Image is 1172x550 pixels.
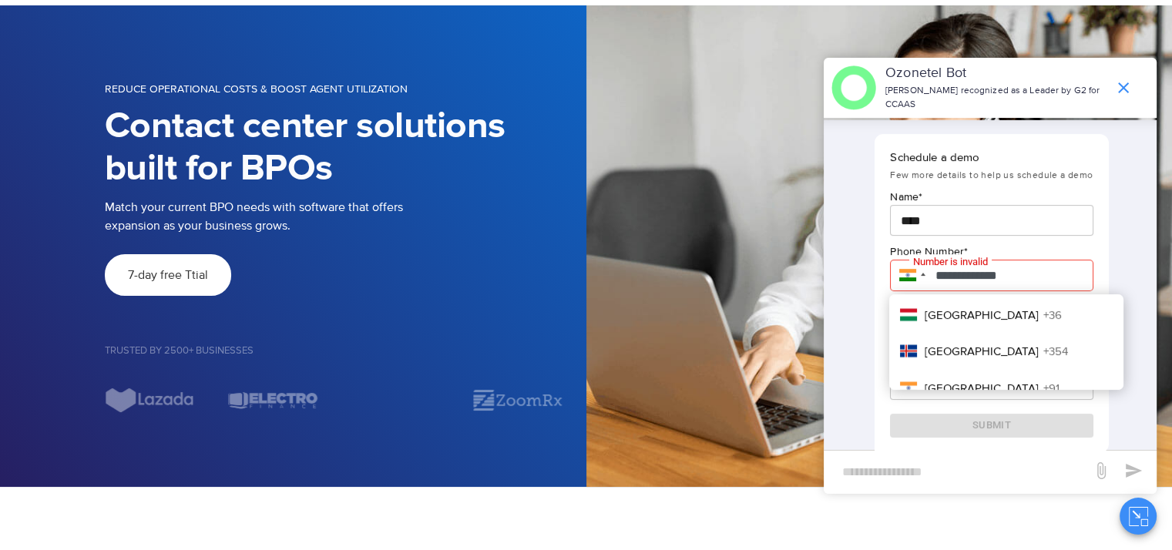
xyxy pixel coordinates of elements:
[925,381,1039,395] span: [GEOGRAPHIC_DATA]
[349,391,441,409] div: 1 / 7
[1043,381,1060,395] span: +91
[890,169,1093,181] span: Few more details to help us schedule a demo
[105,346,563,356] h5: Trusted by 2500+ Businesses
[890,149,1093,167] p: Schedule a demo
[890,260,930,292] div: India: + 91
[831,458,1084,486] div: new-msg-input
[472,387,563,414] div: 2 / 7
[227,387,318,414] img: electro
[472,387,563,414] img: zoomrx
[128,269,208,281] span: 7-day free Ttial
[890,243,1093,260] p: Phone Number *
[909,254,992,270] div: Number is invalid
[925,344,1039,358] span: [GEOGRAPHIC_DATA]
[925,307,1039,322] span: [GEOGRAPHIC_DATA]
[1120,498,1157,535] button: Close chat
[105,82,408,96] span: Reduce operational costs & boost agent utilization
[105,254,231,296] a: 7-day free Ttial
[105,106,563,190] h1: Contact center solutions built for BPOs
[1108,72,1139,103] span: end chat or minimize
[890,189,1093,205] p: Name *
[105,198,435,235] p: Match your current BPO needs with software that offers expansion as your business grows.
[105,387,563,414] div: Image Carousel
[105,387,196,414] div: 6 / 7
[1043,344,1068,358] span: +354
[227,387,318,414] div: 7 / 7
[885,63,1107,84] p: Ozonetel Bot
[105,387,196,414] img: Lazada
[885,84,1107,112] p: [PERSON_NAME] recognized as a Leader by G2 for CCAAS
[831,65,876,110] img: header
[1043,307,1062,322] span: +36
